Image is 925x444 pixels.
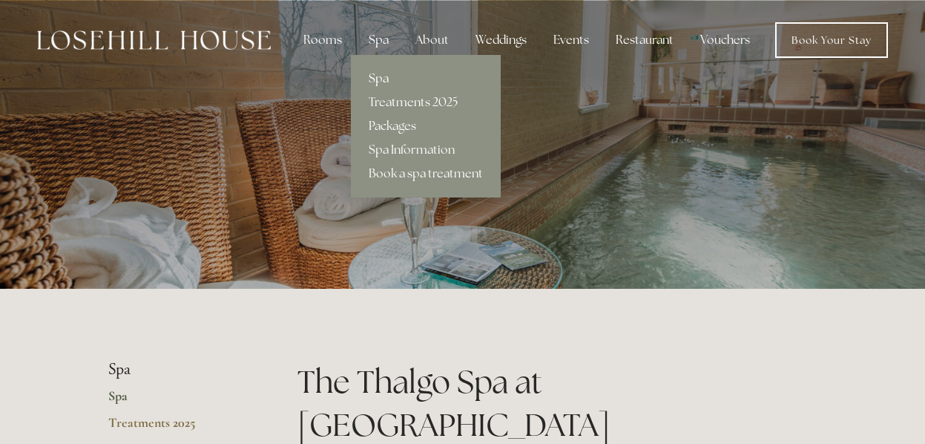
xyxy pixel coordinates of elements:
[351,114,501,138] a: Packages
[357,25,401,55] div: Spa
[604,25,685,55] div: Restaurant
[37,30,271,50] img: Losehill House
[292,25,354,55] div: Rooms
[464,25,539,55] div: Weddings
[351,162,501,186] a: Book a spa treatment
[404,25,461,55] div: About
[541,25,601,55] div: Events
[775,22,888,58] a: Book Your Stay
[351,138,501,162] a: Spa Information
[351,91,501,114] a: Treatments 2025
[108,388,250,414] a: Spa
[108,360,250,379] li: Spa
[108,414,250,441] a: Treatments 2025
[688,25,762,55] a: Vouchers
[351,67,501,91] a: Spa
